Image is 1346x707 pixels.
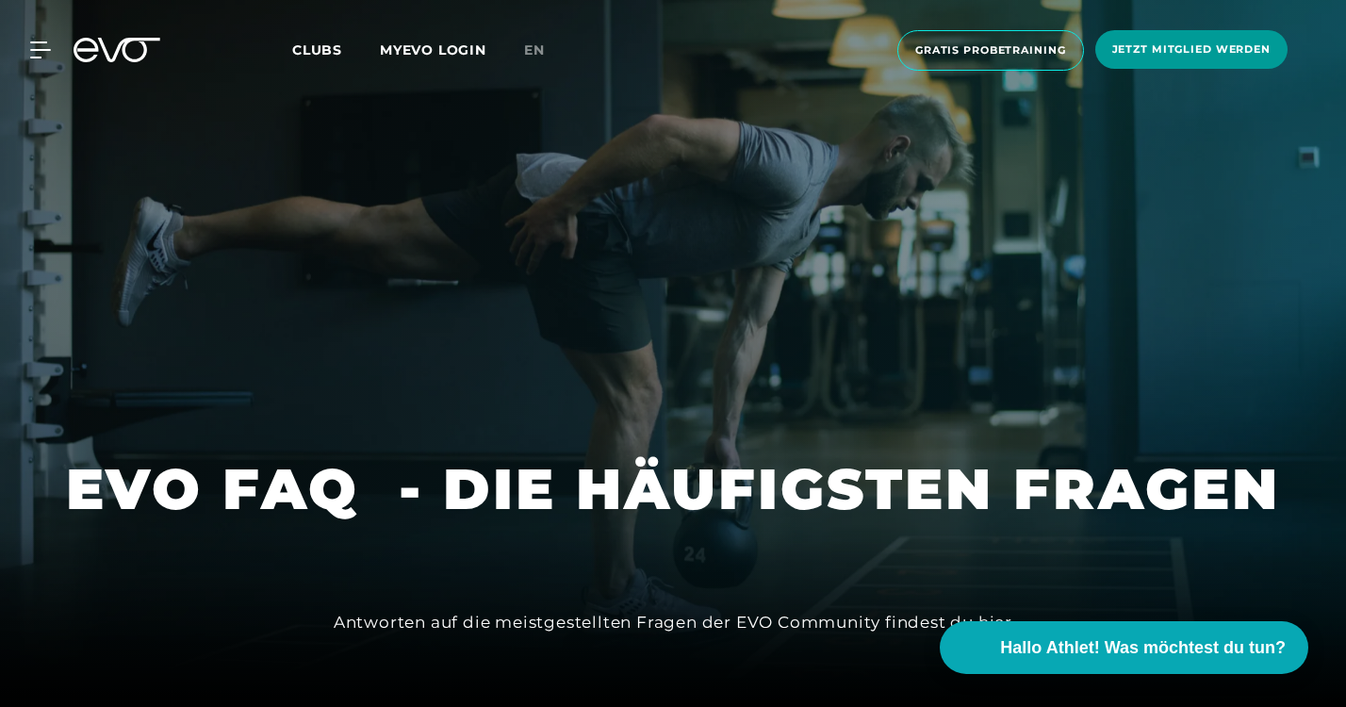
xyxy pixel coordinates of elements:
[524,40,567,61] a: en
[1090,30,1293,71] a: Jetzt Mitglied werden
[380,41,486,58] a: MYEVO LOGIN
[892,30,1090,71] a: Gratis Probetraining
[524,41,545,58] span: en
[334,607,1012,637] div: Antworten auf die meistgestellten Fragen der EVO Community findest du hier
[292,41,342,58] span: Clubs
[292,41,380,58] a: Clubs
[66,452,1280,526] h1: EVO FAQ - DIE HÄUFIGSTEN FRAGEN
[1112,41,1271,58] span: Jetzt Mitglied werden
[1000,635,1286,661] span: Hallo Athlet! Was möchtest du tun?
[940,621,1308,674] button: Hallo Athlet! Was möchtest du tun?
[915,42,1066,58] span: Gratis Probetraining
